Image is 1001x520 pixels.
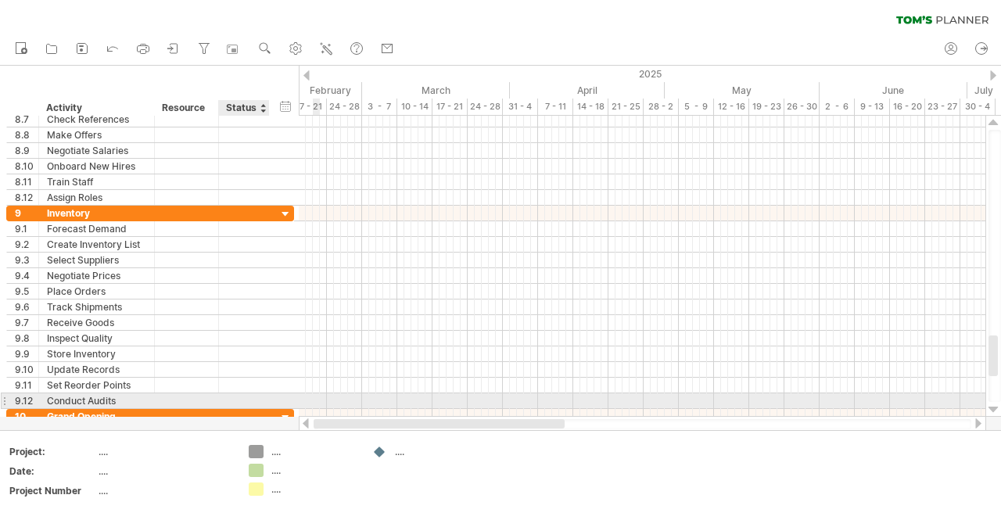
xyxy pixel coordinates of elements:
div: Project Number [9,484,95,497]
div: 9.1 [15,221,38,236]
div: 9.5 [15,284,38,299]
div: 14 - 18 [573,99,608,115]
div: 31 - 4 [503,99,538,115]
div: 9.4 [15,268,38,283]
div: 9.9 [15,346,38,361]
div: 12 - 16 [714,99,749,115]
div: 10 - 14 [397,99,432,115]
div: 16 - 20 [890,99,925,115]
div: 17 - 21 [292,99,327,115]
div: .... [271,482,357,496]
div: 9 - 13 [855,99,890,115]
div: Update Records [47,362,146,377]
div: 8.11 [15,174,38,189]
div: Check References [47,112,146,127]
div: 17 - 21 [432,99,468,115]
div: 8.10 [15,159,38,174]
div: 9.8 [15,331,38,346]
div: 9.11 [15,378,38,393]
div: Create Inventory List [47,237,146,252]
div: May 2025 [665,82,820,99]
div: 9.3 [15,253,38,267]
div: Negotiate Prices [47,268,146,283]
div: Status [226,100,260,116]
div: Assign Roles [47,190,146,205]
div: Track Shipments [47,299,146,314]
div: 10 [15,409,38,424]
div: .... [99,484,230,497]
div: Conduct Audits [47,393,146,408]
div: 28 - 2 [644,99,679,115]
div: Place Orders [47,284,146,299]
div: Date: [9,464,95,478]
div: 19 - 23 [749,99,784,115]
div: .... [99,445,230,458]
div: Negotiate Salaries [47,143,146,158]
div: .... [271,464,357,477]
div: 9.6 [15,299,38,314]
div: 9.12 [15,393,38,408]
div: 30 - 4 [960,99,996,115]
div: Forecast Demand [47,221,146,236]
div: 5 - 9 [679,99,714,115]
div: March 2025 [362,82,510,99]
div: 2 - 6 [820,99,855,115]
div: 21 - 25 [608,99,644,115]
div: Train Staff [47,174,146,189]
div: Select Suppliers [47,253,146,267]
div: 3 - 7 [362,99,397,115]
div: Inventory [47,206,146,221]
div: Grand Opening [47,409,146,424]
div: 9.7 [15,315,38,330]
div: 9 [15,206,38,221]
div: Make Offers [47,127,146,142]
div: Onboard New Hires [47,159,146,174]
div: June 2025 [820,82,967,99]
div: 24 - 28 [468,99,503,115]
div: April 2025 [510,82,665,99]
div: 8.12 [15,190,38,205]
div: 8.8 [15,127,38,142]
div: .... [395,445,480,458]
div: Receive Goods [47,315,146,330]
div: Inspect Quality [47,331,146,346]
div: Store Inventory [47,346,146,361]
div: 7 - 11 [538,99,573,115]
div: 8.9 [15,143,38,158]
div: 24 - 28 [327,99,362,115]
div: Resource [162,100,210,116]
div: .... [99,464,230,478]
div: Set Reorder Points [47,378,146,393]
div: 26 - 30 [784,99,820,115]
div: 9.10 [15,362,38,377]
div: 8.7 [15,112,38,127]
div: 9.2 [15,237,38,252]
div: Activity [46,100,145,116]
div: Project: [9,445,95,458]
div: .... [271,445,357,458]
div: 23 - 27 [925,99,960,115]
